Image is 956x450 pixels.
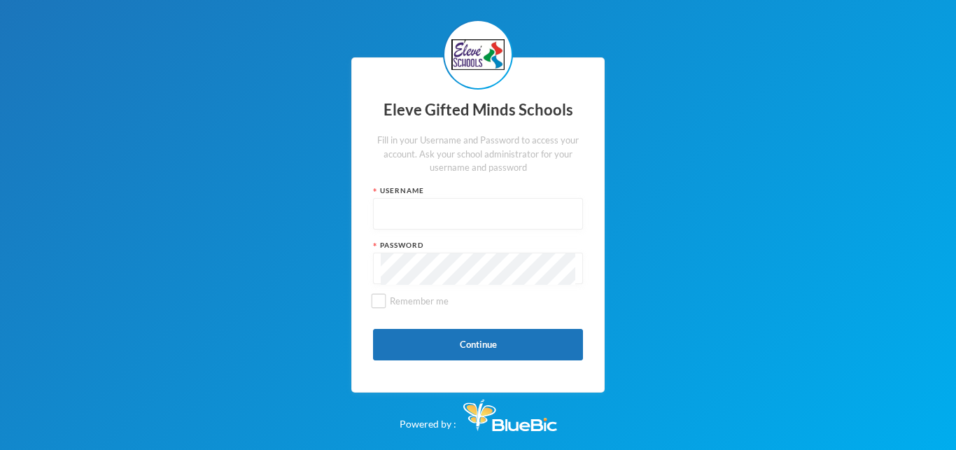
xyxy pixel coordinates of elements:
[373,329,583,360] button: Continue
[373,240,583,251] div: Password
[400,393,557,431] div: Powered by :
[463,400,557,431] img: Bluebic
[384,295,454,307] span: Remember me
[373,185,583,196] div: Username
[373,134,583,175] div: Fill in your Username and Password to access your account. Ask your school administrator for your...
[373,97,583,124] div: Eleve Gifted Minds Schools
